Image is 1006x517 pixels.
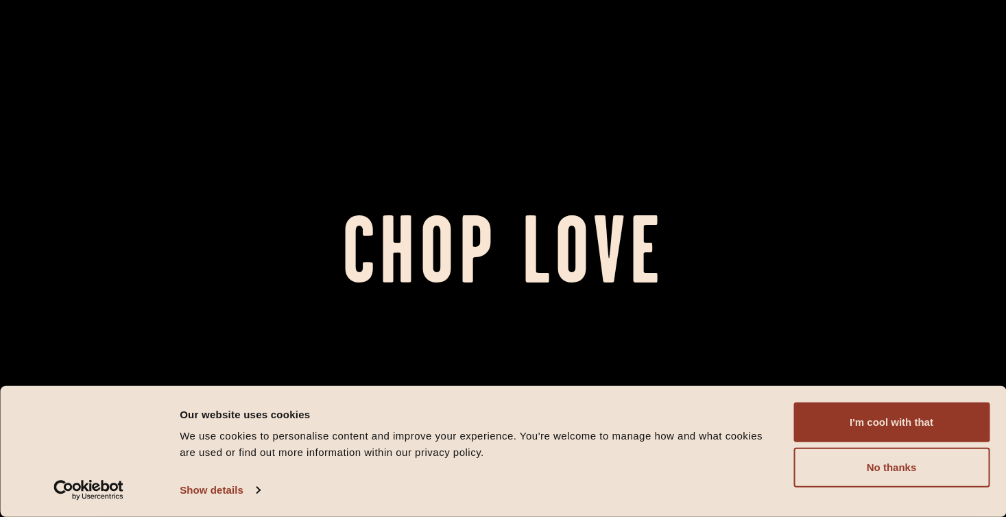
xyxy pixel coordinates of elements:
[180,480,259,501] a: Show details
[180,406,778,422] div: Our website uses cookies
[793,402,990,442] button: I'm cool with that
[180,428,778,461] div: We use cookies to personalise content and improve your experience. You're welcome to manage how a...
[793,448,990,488] button: No thanks
[29,480,149,501] a: Usercentrics Cookiebot - opens in a new window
